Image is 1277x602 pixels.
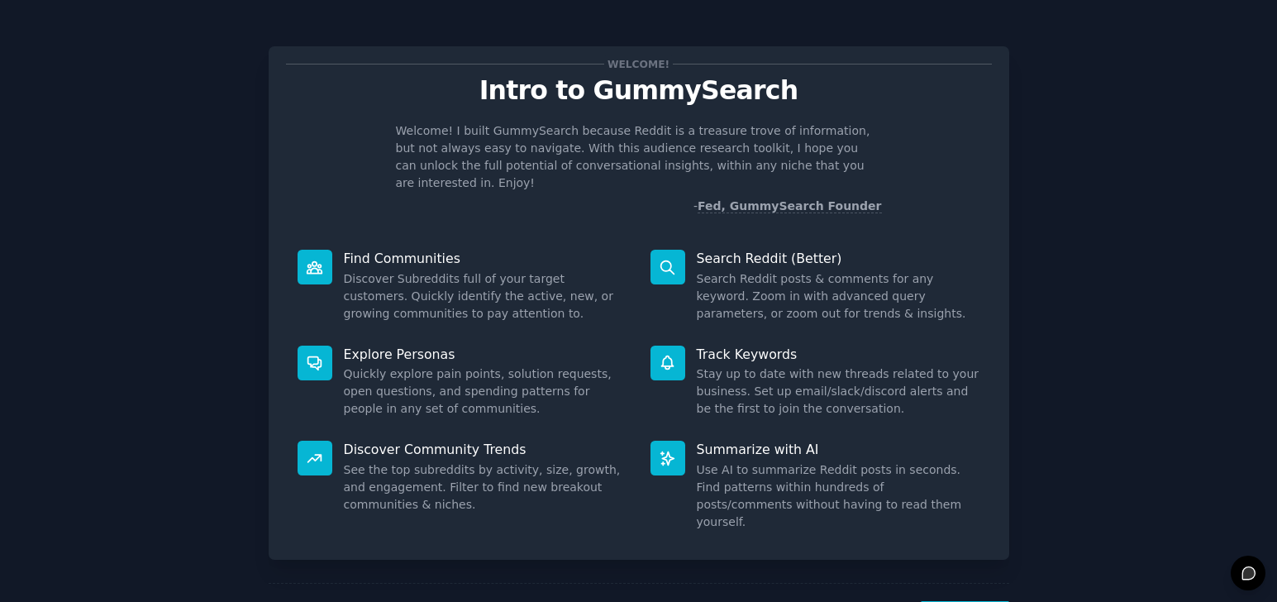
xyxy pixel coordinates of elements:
[344,346,627,363] p: Explore Personas
[697,441,980,458] p: Summarize with AI
[344,441,627,458] p: Discover Community Trends
[698,199,882,213] a: Fed, GummySearch Founder
[344,250,627,267] p: Find Communities
[286,76,992,105] p: Intro to GummySearch
[697,346,980,363] p: Track Keywords
[344,461,627,514] dd: See the top subreddits by activity, size, growth, and engagement. Filter to find new breakout com...
[697,365,980,418] dd: Stay up to date with new threads related to your business. Set up email/slack/discord alerts and ...
[697,250,980,267] p: Search Reddit (Better)
[697,270,980,322] dd: Search Reddit posts & comments for any keyword. Zoom in with advanced query parameters, or zoom o...
[344,270,627,322] dd: Discover Subreddits full of your target customers. Quickly identify the active, new, or growing c...
[396,122,882,192] p: Welcome! I built GummySearch because Reddit is a treasure trove of information, but not always ea...
[697,461,980,531] dd: Use AI to summarize Reddit posts in seconds. Find patterns within hundreds of posts/comments with...
[693,198,882,215] div: -
[604,55,672,73] span: Welcome!
[344,365,627,418] dd: Quickly explore pain points, solution requests, open questions, and spending patterns for people ...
